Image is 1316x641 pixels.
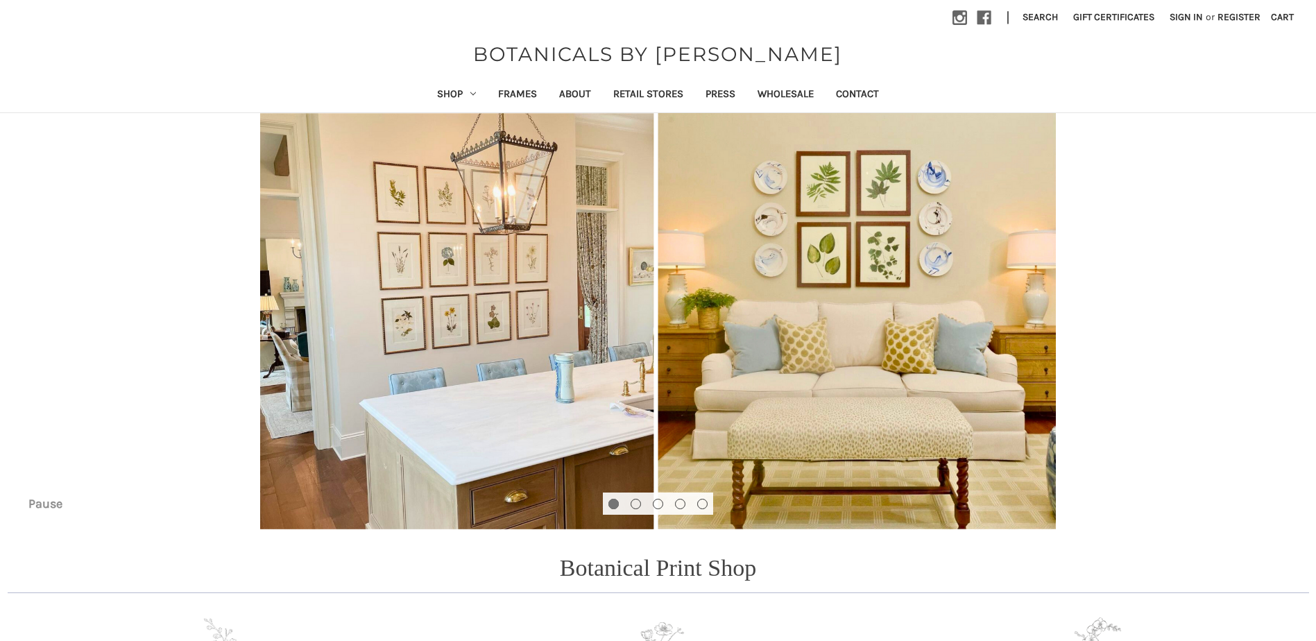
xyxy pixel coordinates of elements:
[631,499,641,509] button: Go to slide 2 of 5
[825,78,890,112] a: Contact
[466,40,849,69] a: BOTANICALS BY [PERSON_NAME]
[608,499,619,509] button: Go to slide 1 of 5, active
[602,78,694,112] a: Retail Stores
[631,517,640,518] span: Go to slide 2 of 5
[1204,10,1216,24] span: or
[426,78,487,112] a: Shop
[653,517,663,518] span: Go to slide 3 of 5
[1271,11,1294,23] span: Cart
[487,78,548,112] a: Frames
[609,517,618,518] span: Go to slide 1 of 5, active
[560,550,756,586] p: Botanical Print Shop
[653,499,663,509] button: Go to slide 3 of 5
[698,517,707,518] span: Go to slide 5 of 5
[697,499,708,509] button: Go to slide 5 of 5
[1001,7,1015,29] li: |
[676,517,685,518] span: Go to slide 4 of 5
[548,78,602,112] a: About
[746,78,825,112] a: Wholesale
[675,499,685,509] button: Go to slide 4 of 5
[17,493,73,515] button: Pause carousel
[694,78,746,112] a: Press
